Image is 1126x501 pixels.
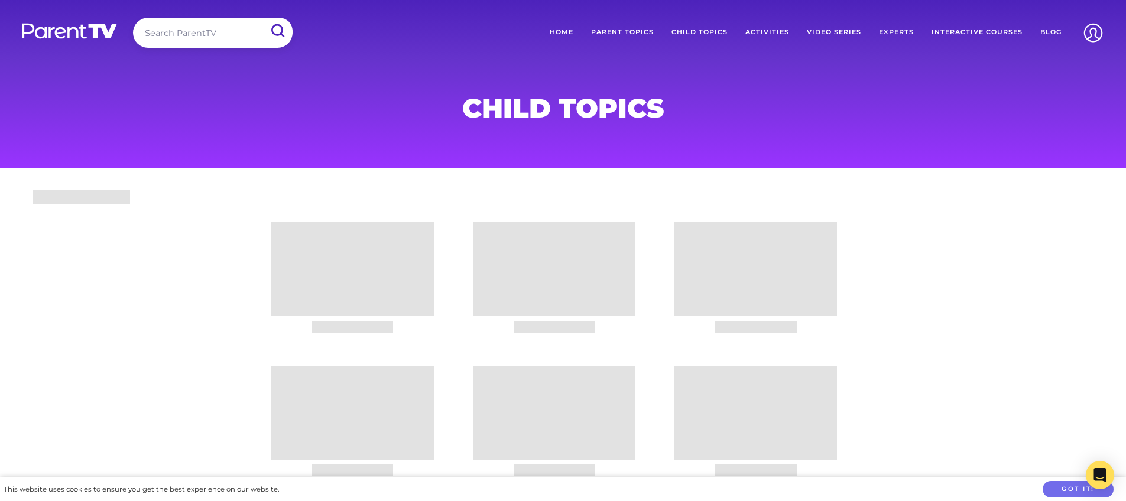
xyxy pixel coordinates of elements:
[21,22,118,40] img: parenttv-logo-white.4c85aaf.svg
[1043,481,1114,498] button: Got it!
[798,18,870,47] a: Video Series
[4,483,279,496] div: This website uses cookies to ensure you get the best experience on our website.
[133,18,293,48] input: Search ParentTV
[870,18,923,47] a: Experts
[663,18,736,47] a: Child Topics
[278,96,848,120] h1: Child Topics
[1031,18,1070,47] a: Blog
[262,18,293,44] input: Submit
[736,18,798,47] a: Activities
[1078,18,1108,48] img: Account
[923,18,1031,47] a: Interactive Courses
[582,18,663,47] a: Parent Topics
[1086,461,1114,489] div: Open Intercom Messenger
[541,18,582,47] a: Home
